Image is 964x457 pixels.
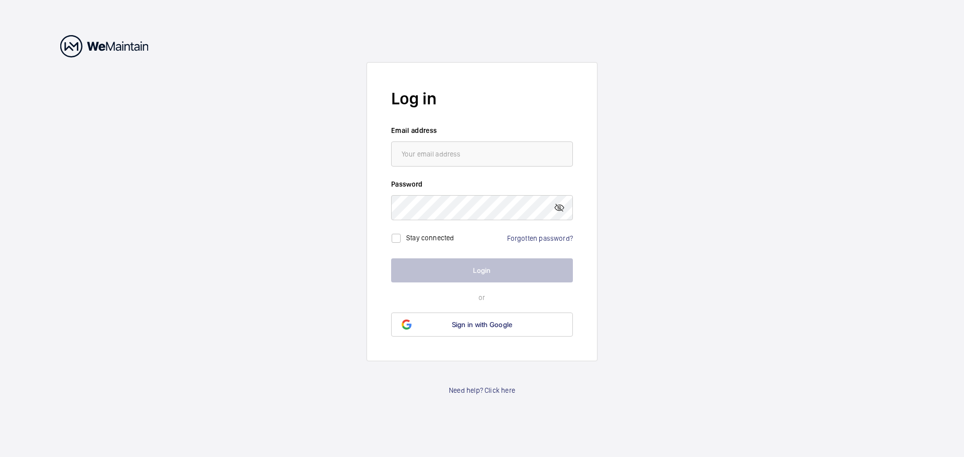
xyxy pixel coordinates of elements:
[391,125,573,135] label: Email address
[391,258,573,282] button: Login
[452,321,513,329] span: Sign in with Google
[391,292,573,302] p: or
[391,141,573,167] input: Your email address
[507,234,573,242] a: Forgotten password?
[391,179,573,189] label: Password
[391,87,573,110] h2: Log in
[406,233,454,241] label: Stay connected
[449,385,515,395] a: Need help? Click here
